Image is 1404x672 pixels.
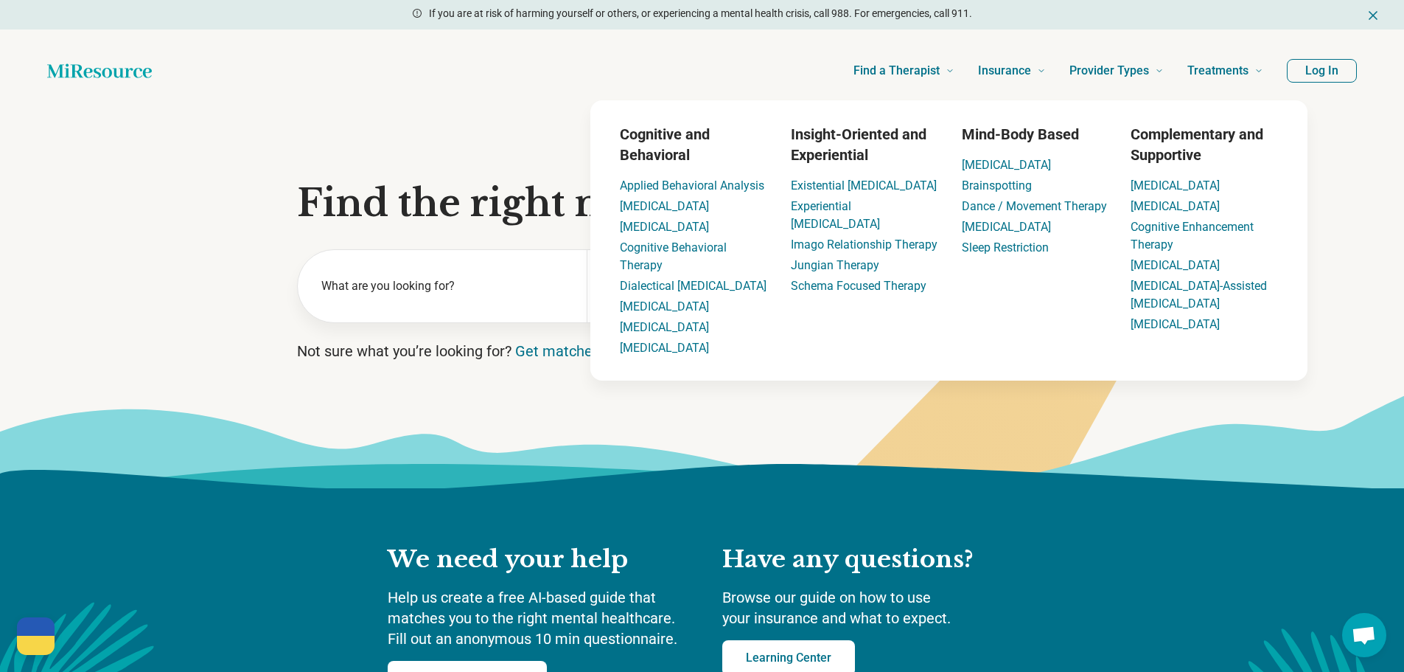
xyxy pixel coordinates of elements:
button: Dismiss [1366,6,1380,24]
a: Schema Focused Therapy [791,279,926,293]
a: [MEDICAL_DATA] [962,220,1051,234]
a: Jungian Therapy [791,258,879,272]
a: [MEDICAL_DATA] [1131,317,1220,331]
a: [MEDICAL_DATA] [620,220,709,234]
a: Cognitive Enhancement Therapy [1131,220,1254,252]
p: Not sure what you’re looking for? [297,341,1108,361]
h3: Insight-Oriented and Experiential [791,124,938,165]
h3: Mind-Body Based [962,124,1107,145]
p: Browse our guide on how to use your insurance and what to expect. [722,587,1017,628]
h2: We need your help [388,544,693,575]
a: Insurance [978,41,1046,100]
a: Applied Behavioral Analysis [620,179,764,193]
h3: Complementary and Supportive [1131,124,1278,165]
a: [MEDICAL_DATA] [620,320,709,334]
p: If you are at risk of harming yourself or others, or experiencing a mental health crisis, call 98... [429,6,972,21]
a: Open chat [1342,613,1386,657]
a: [MEDICAL_DATA]-Assisted [MEDICAL_DATA] [1131,279,1267,311]
a: [MEDICAL_DATA] [1131,199,1220,213]
button: Log In [1287,59,1357,83]
a: [MEDICAL_DATA] [962,158,1051,172]
a: Brainspotting [962,179,1032,193]
span: Insurance [978,60,1031,81]
a: [MEDICAL_DATA] [1131,179,1220,193]
a: Dance / Movement Therapy [962,199,1107,213]
a: Dialectical [MEDICAL_DATA] [620,279,766,293]
a: [MEDICAL_DATA] [620,299,709,314]
a: Provider Types [1069,41,1164,100]
a: [MEDICAL_DATA] [620,199,709,213]
a: Home page [47,56,152,86]
a: Experiential [MEDICAL_DATA] [791,199,880,231]
span: Find a Therapist [853,60,940,81]
p: Help us create a free AI-based guide that matches you to the right mental healthcare. Fill out an... [388,587,693,649]
a: Find a Therapist [853,41,954,100]
a: Existential [MEDICAL_DATA] [791,179,937,193]
a: Cognitive Behavioral Therapy [620,240,727,272]
div: Treatments [502,100,1396,381]
h2: Have any questions? [722,544,1017,575]
h3: Cognitive and Behavioral [620,124,767,165]
a: [MEDICAL_DATA] [1131,258,1220,272]
a: Sleep Restriction [962,240,1049,254]
a: [MEDICAL_DATA] [620,341,709,355]
span: Treatments [1187,60,1248,81]
a: Treatments [1187,41,1263,100]
span: Provider Types [1069,60,1149,81]
a: Imago Relationship Therapy [791,238,937,252]
h1: Find the right mental health care for you [297,181,1108,226]
label: What are you looking for? [321,277,570,295]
